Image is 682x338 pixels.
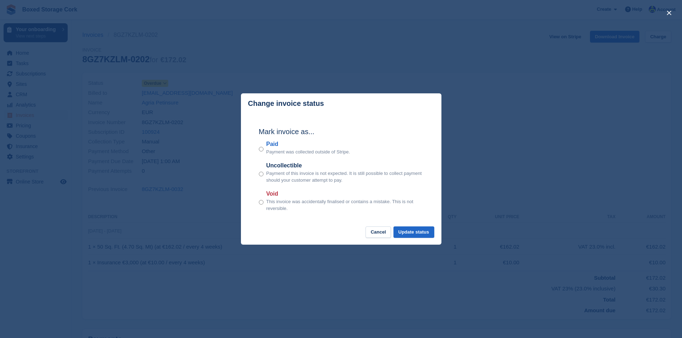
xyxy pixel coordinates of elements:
[266,161,424,170] label: Uncollectible
[248,99,324,108] p: Change invoice status
[266,190,424,198] label: Void
[266,170,424,184] p: Payment of this invoice is not expected. It is still possible to collect payment should your cust...
[266,148,350,156] p: Payment was collected outside of Stripe.
[393,226,434,238] button: Update status
[663,7,675,19] button: close
[259,126,424,137] h2: Mark invoice as...
[266,198,424,212] p: This invoice was accidentally finalised or contains a mistake. This is not reversible.
[266,140,350,148] label: Paid
[366,226,391,238] button: Cancel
